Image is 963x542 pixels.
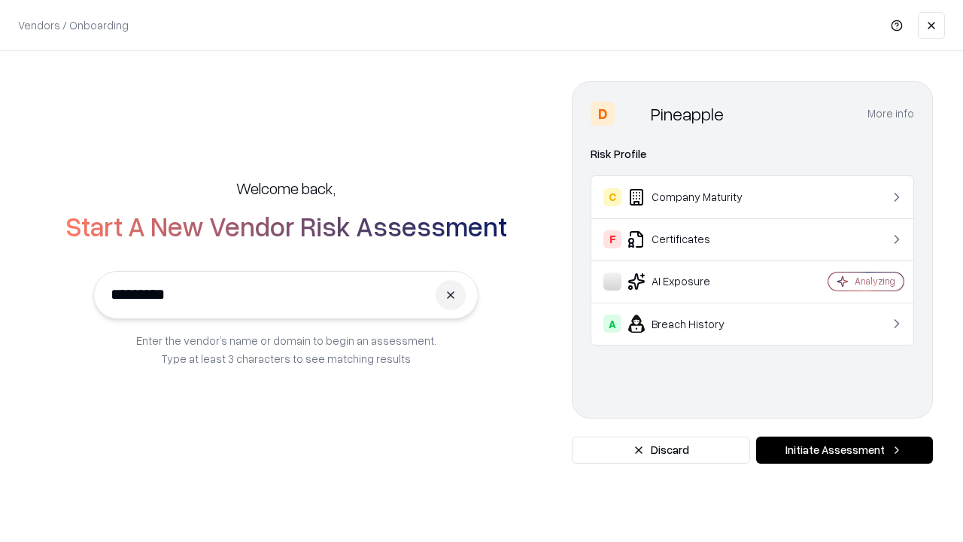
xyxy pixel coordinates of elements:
[603,188,621,206] div: C
[572,437,750,464] button: Discard
[603,315,621,333] div: A
[603,273,783,291] div: AI Exposure
[236,178,336,199] h5: Welcome back,
[756,437,933,464] button: Initiate Assessment
[591,102,615,126] div: D
[591,145,914,163] div: Risk Profile
[603,315,783,333] div: Breach History
[855,275,895,288] div: Analyzing
[651,102,724,126] div: Pineapple
[65,211,507,241] h2: Start A New Vendor Risk Assessment
[603,188,783,206] div: Company Maturity
[621,102,645,126] img: Pineapple
[136,331,436,367] p: Enter the vendor’s name or domain to begin an assessment. Type at least 3 characters to see match...
[603,230,621,248] div: F
[867,100,914,127] button: More info
[603,230,783,248] div: Certificates
[18,17,129,33] p: Vendors / Onboarding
